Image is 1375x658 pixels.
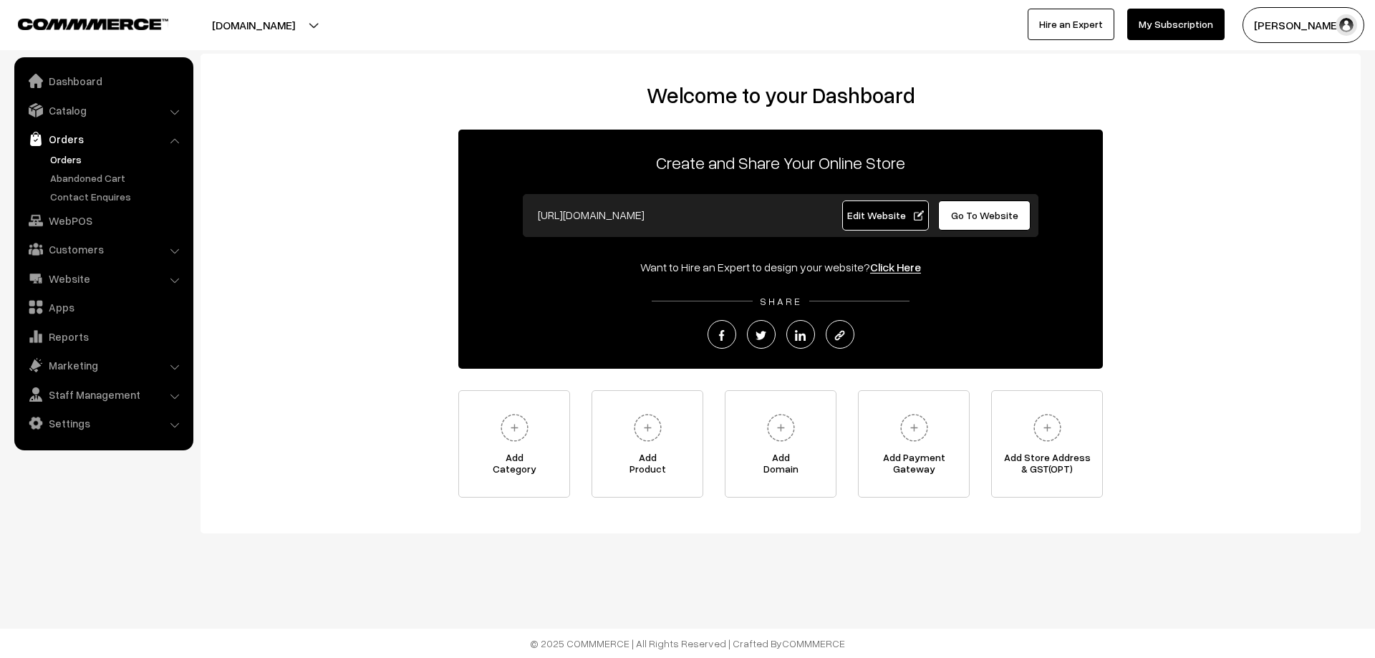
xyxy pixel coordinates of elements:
[842,200,930,231] a: Edit Website
[18,382,188,407] a: Staff Management
[215,82,1346,108] h2: Welcome to your Dashboard
[18,14,143,32] a: COMMMERCE
[47,189,188,204] a: Contact Enquires
[753,295,809,307] span: SHARE
[725,452,836,480] span: Add Domain
[782,637,845,649] a: COMMMERCE
[1243,7,1364,43] button: [PERSON_NAME] D
[1127,9,1225,40] a: My Subscription
[859,452,969,480] span: Add Payment Gateway
[858,390,970,498] a: Add PaymentGateway
[18,410,188,436] a: Settings
[1028,9,1114,40] a: Hire an Expert
[458,390,570,498] a: AddCategory
[47,152,188,167] a: Orders
[870,260,921,274] a: Click Here
[894,408,934,447] img: plus.svg
[991,390,1103,498] a: Add Store Address& GST(OPT)
[162,7,345,43] button: [DOMAIN_NAME]
[18,68,188,94] a: Dashboard
[725,390,836,498] a: AddDomain
[628,408,667,447] img: plus.svg
[458,150,1103,175] p: Create and Share Your Online Store
[592,390,703,498] a: AddProduct
[458,258,1103,276] div: Want to Hire an Expert to design your website?
[18,19,168,29] img: COMMMERCE
[459,452,569,480] span: Add Category
[951,209,1018,221] span: Go To Website
[18,126,188,152] a: Orders
[18,324,188,349] a: Reports
[1028,408,1067,447] img: plus.svg
[761,408,801,447] img: plus.svg
[495,408,534,447] img: plus.svg
[992,452,1102,480] span: Add Store Address & GST(OPT)
[18,236,188,262] a: Customers
[18,97,188,123] a: Catalog
[938,200,1031,231] a: Go To Website
[47,170,188,185] a: Abandoned Cart
[592,452,703,480] span: Add Product
[18,294,188,320] a: Apps
[18,208,188,233] a: WebPOS
[18,266,188,291] a: Website
[1336,14,1357,36] img: user
[847,209,924,221] span: Edit Website
[18,352,188,378] a: Marketing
